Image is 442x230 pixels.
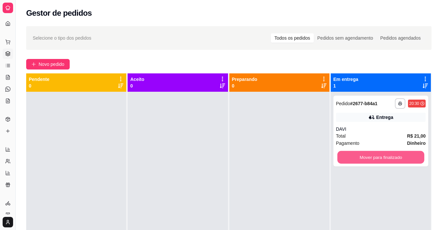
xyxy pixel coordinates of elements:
p: 0 [130,83,144,89]
strong: Dinheiro [407,141,426,146]
strong: R$ 21,00 [407,133,426,139]
div: Pedidos agendados [377,33,424,43]
p: Em entrega [333,76,358,83]
h2: Gestor de pedidos [26,8,92,18]
div: 20:30 [409,101,419,106]
span: Selecione o tipo dos pedidos [33,34,91,42]
p: Pendente [29,76,49,83]
span: plus [31,62,36,67]
span: Pagamento [336,140,360,147]
span: Total [336,132,346,140]
div: DAVI [336,126,426,132]
p: 0 [29,83,49,89]
p: 1 [333,83,358,89]
button: Mover para finalizado [337,151,424,164]
p: Preparando [232,76,257,83]
div: Todos os pedidos [271,33,314,43]
p: 0 [232,83,257,89]
span: Novo pedido [39,61,64,68]
p: Aceito [130,76,144,83]
span: Pedido [336,101,350,106]
div: Entrega [376,114,393,121]
button: Novo pedido [26,59,70,69]
div: Pedidos sem agendamento [314,33,377,43]
strong: # 2677-b84a1 [350,101,377,106]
